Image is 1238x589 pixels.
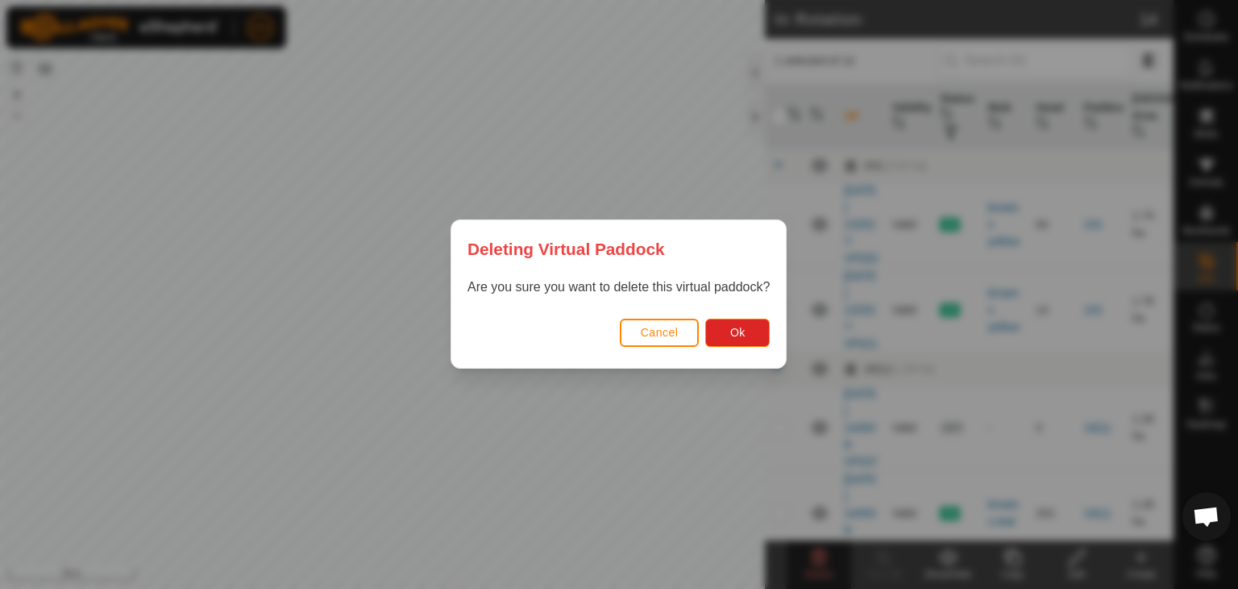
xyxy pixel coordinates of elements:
span: Ok [730,327,746,340]
button: Ok [706,319,771,347]
span: Cancel [641,327,679,340]
div: Open chat [1182,492,1231,541]
button: Cancel [620,319,700,347]
p: Are you sure you want to delete this virtual paddock? [467,278,770,298]
span: Deleting Virtual Paddock [467,236,665,261]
